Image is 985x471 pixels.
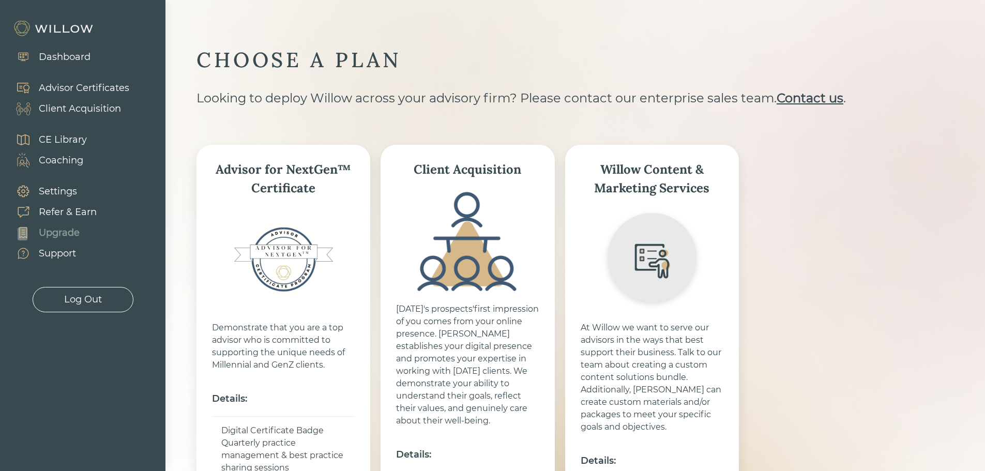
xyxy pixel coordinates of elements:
div: Upgrade [39,226,80,240]
div: Looking to deploy Willow across your advisory firm? Please contact our enterprise sales team. . [196,89,892,145]
a: Settings [5,181,97,202]
a: Advisor Certificates [5,78,129,98]
div: Advisor for NextGen™ Certificate [212,160,355,197]
div: Dashboard [39,50,90,64]
span: ' [423,304,425,314]
div: Advisor Certificates [39,81,129,95]
div: Details: [396,448,539,462]
div: Details: [581,454,723,468]
div: Settings [39,185,77,199]
img: Certificate_Program_Badge_NextGen.png [232,208,335,311]
div: Log Out [64,293,102,307]
div: Client Acquisition [39,102,121,116]
div: At Willow we want to serve our advisors in the ways that best support their business. Talk to our... [581,322,723,433]
div: Coaching [39,154,83,168]
a: Refer & Earn [5,202,97,222]
div: CHOOSE A PLAN [196,47,892,73]
div: Refer & Earn [39,205,97,219]
img: employers_icon.png [416,189,519,293]
div: Client Acquisition [396,160,539,179]
b: Contact us [777,90,843,105]
span: ' [473,304,474,314]
img: willowContentIcon.png [600,208,704,311]
a: Coaching [5,150,87,171]
a: Client Acquisition [5,98,129,119]
a: Dashboard [5,47,90,67]
div: Details: [212,392,355,406]
div: Demonstrate that you are a top advisor who is committed to supporting the unique needs of Millenn... [212,322,355,371]
a: CE Library [5,129,87,150]
div: Support [39,247,76,261]
div: CE Library [39,133,87,147]
div: Digital Certificate Badge [221,424,355,437]
div: [DATE] s prospects first impression of you comes from your online presence. [PERSON_NAME] establi... [396,303,539,427]
div: Willow Content & Marketing Services [581,160,723,197]
a: Upgrade [5,222,97,243]
img: Willow [13,20,96,37]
